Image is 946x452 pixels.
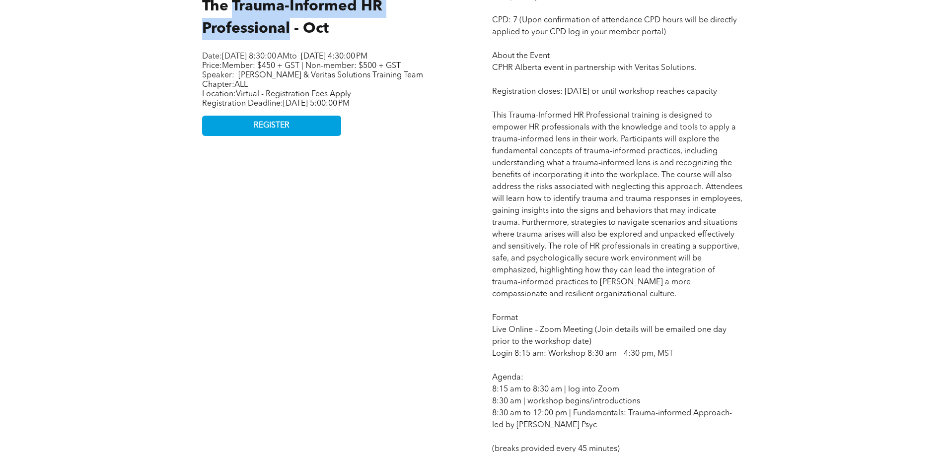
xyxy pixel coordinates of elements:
[236,90,351,98] span: Virtual - Registration Fees Apply
[202,62,401,70] span: Price:
[202,116,341,136] a: REGISTER
[202,90,351,108] span: Location: Registration Deadline:
[222,53,290,61] span: [DATE] 8:30:00 AM
[238,71,423,79] span: [PERSON_NAME] & Veritas Solutions Training Team
[222,62,401,70] span: Member: $450 + GST | Non-member: $500 + GST
[202,81,248,89] span: Chapter:
[202,71,234,79] span: Speaker:
[202,53,297,61] span: Date: to
[301,53,367,61] span: [DATE] 4:30:00 PM
[234,81,248,89] span: ALL
[283,100,350,108] span: [DATE] 5:00:00 PM
[254,121,290,130] span: REGISTER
